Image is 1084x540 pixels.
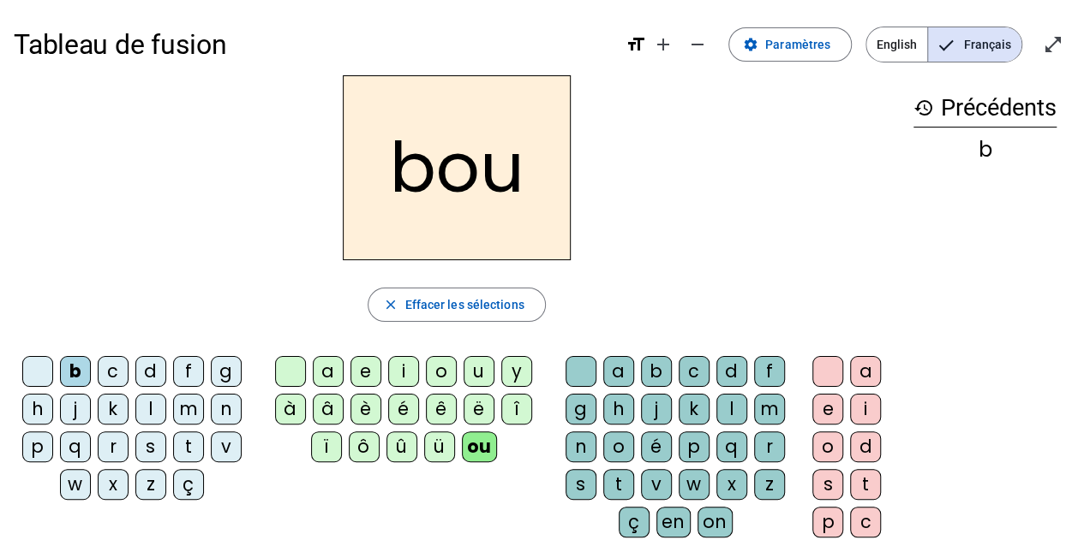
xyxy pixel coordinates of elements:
div: o [603,431,634,462]
div: t [173,431,204,462]
div: b [60,356,91,387]
div: d [716,356,747,387]
div: v [641,469,672,500]
div: x [98,469,129,500]
div: a [313,356,344,387]
div: o [812,431,843,462]
div: o [426,356,457,387]
div: x [716,469,747,500]
div: â [313,394,344,424]
div: q [716,431,747,462]
div: b [641,356,672,387]
div: s [812,469,843,500]
div: n [566,431,596,462]
mat-icon: open_in_full [1043,34,1063,55]
div: h [603,394,634,424]
div: p [812,507,843,537]
div: e [812,394,843,424]
span: English [866,27,927,62]
div: k [98,394,129,424]
div: j [60,394,91,424]
div: k [679,394,710,424]
div: f [754,356,785,387]
mat-icon: remove [687,34,708,55]
div: h [22,394,53,424]
div: t [850,469,881,500]
div: ç [619,507,650,537]
h1: Tableau de fusion [14,17,612,72]
div: w [679,469,710,500]
button: Effacer les sélections [368,288,545,322]
div: î [501,394,532,424]
div: v [211,431,242,462]
mat-icon: add [653,34,674,55]
button: Augmenter la taille de la police [646,27,680,62]
mat-icon: history [913,98,934,118]
div: ë [464,394,494,424]
div: c [850,507,881,537]
div: m [173,394,204,424]
span: Français [928,27,1021,62]
div: d [135,356,166,387]
div: z [754,469,785,500]
h2: bou [343,75,571,260]
button: Paramètres [728,27,852,62]
div: u [464,356,494,387]
div: û [386,431,417,462]
div: à [275,394,306,424]
div: r [754,431,785,462]
div: e [350,356,381,387]
div: é [388,394,419,424]
div: on [698,507,733,537]
div: q [60,431,91,462]
div: m [754,394,785,424]
div: a [603,356,634,387]
div: ï [311,431,342,462]
div: j [641,394,672,424]
div: è [350,394,381,424]
span: Paramètres [765,34,830,55]
div: p [679,431,710,462]
div: b [913,139,1057,160]
div: r [98,431,129,462]
div: l [716,394,747,424]
div: ô [349,431,380,462]
div: s [135,431,166,462]
div: en [656,507,691,537]
div: w [60,469,91,500]
div: z [135,469,166,500]
div: i [850,394,881,424]
mat-icon: close [382,297,398,312]
div: c [98,356,129,387]
div: n [211,394,242,424]
mat-icon: format_size [626,34,646,55]
div: ü [424,431,455,462]
button: Entrer en plein écran [1036,27,1070,62]
div: d [850,431,881,462]
div: é [641,431,672,462]
div: g [566,394,596,424]
div: p [22,431,53,462]
div: g [211,356,242,387]
h3: Précédents [913,89,1057,128]
div: f [173,356,204,387]
div: ou [462,431,497,462]
div: t [603,469,634,500]
div: s [566,469,596,500]
div: l [135,394,166,424]
span: Effacer les sélections [404,294,524,315]
div: y [501,356,532,387]
div: c [679,356,710,387]
div: ê [426,394,457,424]
div: a [850,356,881,387]
mat-icon: settings [743,37,758,52]
mat-button-toggle-group: Language selection [865,27,1022,62]
button: Diminuer la taille de la police [680,27,715,62]
div: ç [173,469,204,500]
div: i [388,356,419,387]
